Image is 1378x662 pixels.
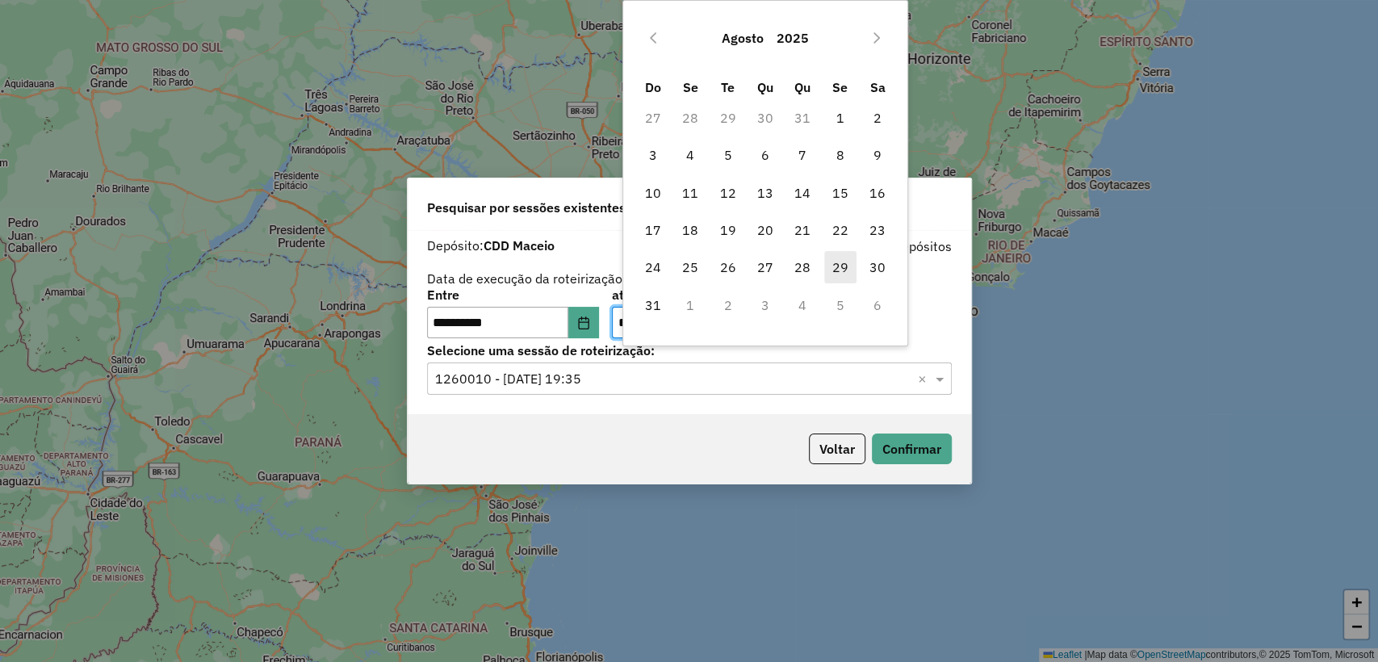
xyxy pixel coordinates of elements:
td: 25 [672,249,709,286]
span: 4 [674,139,706,171]
span: 19 [711,214,743,246]
span: Sa [869,79,885,95]
label: Selecione uma sessão de roteirização: [427,341,952,360]
span: 21 [786,214,819,246]
button: Next Month [864,25,890,51]
span: Do [645,79,661,95]
span: 12 [711,177,743,209]
td: 28 [784,249,821,286]
span: 9 [861,139,894,171]
span: Pesquisar por sessões existentes [427,198,626,217]
td: 19 [709,212,746,249]
td: 11 [672,174,709,212]
button: Choose Date [568,307,599,339]
span: 24 [637,251,669,283]
td: 28 [672,99,709,136]
span: 22 [824,214,857,246]
span: 29 [824,251,857,283]
span: 30 [861,251,894,283]
td: 29 [709,99,746,136]
td: 23 [859,212,896,249]
td: 5 [821,287,858,324]
span: 27 [749,251,781,283]
span: 3 [637,139,669,171]
span: 20 [749,214,781,246]
td: 31 [634,287,671,324]
span: 11 [674,177,706,209]
label: Data de execução da roteirização: [427,269,626,288]
span: 28 [786,251,819,283]
span: Qu [794,79,810,95]
td: 13 [747,174,784,212]
span: 2 [861,102,894,134]
td: 2 [709,287,746,324]
span: 17 [637,214,669,246]
span: 1 [824,102,857,134]
label: até [612,285,784,304]
td: 5 [709,136,746,174]
td: 27 [634,99,671,136]
td: 6 [747,136,784,174]
span: Se [832,79,848,95]
button: Confirmar [872,434,952,464]
span: 31 [637,289,669,321]
span: 18 [674,214,706,246]
td: 21 [784,212,821,249]
td: 3 [747,287,784,324]
span: Te [721,79,735,95]
span: 10 [637,177,669,209]
span: 26 [711,251,743,283]
span: 25 [674,251,706,283]
span: 13 [749,177,781,209]
span: 15 [824,177,857,209]
span: 6 [749,139,781,171]
span: Clear all [918,369,932,388]
td: 14 [784,174,821,212]
span: 16 [861,177,894,209]
td: 3 [634,136,671,174]
td: 10 [634,174,671,212]
td: 9 [859,136,896,174]
td: 1 [821,99,858,136]
span: Se [683,79,698,95]
span: Qu [757,79,773,95]
td: 18 [672,212,709,249]
button: Choose Month [715,19,770,57]
td: 12 [709,174,746,212]
td: 17 [634,212,671,249]
label: Entre [427,285,599,304]
strong: CDD Maceio [484,237,555,253]
td: 29 [821,249,858,286]
td: 30 [747,99,784,136]
td: 30 [859,249,896,286]
td: 4 [672,136,709,174]
span: 7 [786,139,819,171]
td: 16 [859,174,896,212]
span: 8 [824,139,857,171]
td: 4 [784,287,821,324]
td: 22 [821,212,858,249]
span: 14 [786,177,819,209]
button: Choose Year [770,19,815,57]
td: 15 [821,174,858,212]
td: 24 [634,249,671,286]
label: Depósito: [427,236,555,255]
span: 23 [861,214,894,246]
td: 8 [821,136,858,174]
td: 7 [784,136,821,174]
button: Previous Month [640,25,666,51]
span: 5 [711,139,743,171]
td: 20 [747,212,784,249]
td: 2 [859,99,896,136]
td: 27 [747,249,784,286]
td: 1 [672,287,709,324]
td: 26 [709,249,746,286]
td: 6 [859,287,896,324]
button: Voltar [809,434,865,464]
td: 31 [784,99,821,136]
